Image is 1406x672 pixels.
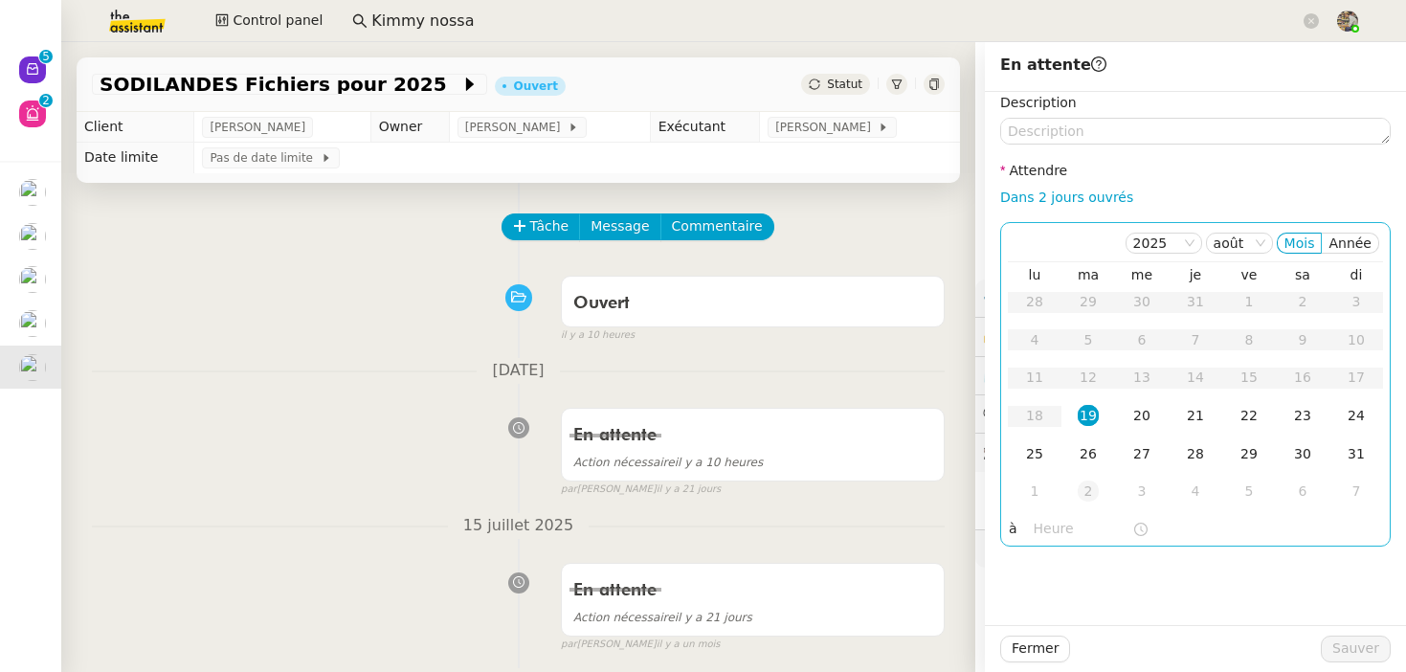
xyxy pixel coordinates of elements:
[1292,443,1313,464] div: 30
[77,112,194,143] td: Client
[530,215,569,237] span: Tâche
[19,310,46,337] img: users%2FHIWaaSoTa5U8ssS5t403NQMyZZE3%2Favatar%2Fa4be050e-05fa-4f28-bbe7-e7e8e4788720
[42,94,50,111] p: 2
[1024,443,1045,464] div: 25
[1169,266,1222,283] th: jeu.
[100,75,460,94] span: SODILANDES Fichiers pour 2025
[1239,443,1260,464] div: 29
[233,10,323,32] span: Control panel
[1009,518,1017,540] span: à
[1239,481,1260,502] div: 5
[1008,473,1061,511] td: 01/09/2025
[502,213,581,240] button: Tâche
[1169,397,1222,436] td: 21/08/2025
[1185,443,1206,464] div: 28
[19,223,46,250] img: users%2FHIWaaSoTa5U8ssS5t403NQMyZZE3%2Favatar%2Fa4be050e-05fa-4f28-bbe7-e7e8e4788720
[1329,397,1383,436] td: 24/08/2025
[983,325,1107,347] span: 🔐
[1133,234,1194,253] nz-select-item: 2025
[1061,436,1115,474] td: 26/08/2025
[975,280,1406,317] div: ⚙️Procédures
[561,637,577,653] span: par
[39,50,53,63] nz-badge-sup: 5
[39,94,53,107] nz-badge-sup: 2
[1115,436,1169,474] td: 27/08/2025
[1222,397,1276,436] td: 22/08/2025
[1061,266,1115,283] th: mar.
[204,8,334,34] button: Control panel
[1078,443,1099,464] div: 26
[1078,481,1099,502] div: 2
[514,80,558,92] div: Ouvert
[573,456,763,469] span: il y a 10 heures
[1321,636,1391,662] button: Sauver
[1131,481,1152,502] div: 3
[370,112,449,143] td: Owner
[983,368,1249,383] span: ⏲️
[1169,436,1222,474] td: 28/08/2025
[1000,56,1106,74] span: En attente
[465,118,568,137] span: [PERSON_NAME]
[1276,397,1329,436] td: 23/08/2025
[448,513,589,539] span: 15 juillet 2025
[1000,163,1067,178] label: Attendre
[561,482,721,498] small: [PERSON_NAME]
[983,444,1222,459] span: 🕵️
[573,582,657,599] span: En attente
[1222,266,1276,283] th: ven.
[650,112,759,143] td: Exécutant
[1346,405,1367,426] div: 24
[1276,473,1329,511] td: 06/09/2025
[1328,235,1372,251] span: Année
[1024,481,1045,502] div: 1
[1329,266,1383,283] th: dim.
[775,118,878,137] span: [PERSON_NAME]
[561,327,635,344] span: il y a 10 heures
[1292,405,1313,426] div: 23
[983,541,1042,556] span: 🧴
[827,78,862,91] span: Statut
[1346,443,1367,464] div: 31
[975,395,1406,433] div: 💬Commentaires
[1061,473,1115,511] td: 02/09/2025
[19,179,46,206] img: users%2FHIWaaSoTa5U8ssS5t403NQMyZZE3%2Favatar%2Fa4be050e-05fa-4f28-bbe7-e7e8e4788720
[1169,473,1222,511] td: 04/09/2025
[573,427,657,444] span: En attente
[591,215,649,237] span: Message
[210,148,320,168] span: Pas de date limite
[1078,405,1099,426] div: 19
[561,482,577,498] span: par
[672,215,763,237] span: Commentaire
[1276,436,1329,474] td: 30/08/2025
[19,354,46,381] img: users%2FAXgjBsdPtrYuxuZvIJjRexEdqnq2%2Favatar%2F1599931753966.jpeg
[1222,473,1276,511] td: 05/09/2025
[1000,636,1070,662] button: Fermer
[1008,266,1061,283] th: lun.
[1000,95,1077,110] label: Description
[983,287,1082,309] span: ⚙️
[1292,481,1313,502] div: 6
[983,406,1105,421] span: 💬
[660,213,774,240] button: Commentaire
[1115,266,1169,283] th: mer.
[573,295,630,312] span: Ouvert
[19,266,46,293] img: users%2FHIWaaSoTa5U8ssS5t403NQMyZZE3%2Favatar%2Fa4be050e-05fa-4f28-bbe7-e7e8e4788720
[1329,473,1383,511] td: 07/09/2025
[477,358,559,384] span: [DATE]
[1185,481,1206,502] div: 4
[975,530,1406,568] div: 🧴Autres
[1131,405,1152,426] div: 20
[1284,235,1315,251] span: Mois
[1131,443,1152,464] div: 27
[1214,234,1265,253] nz-select-item: août
[1008,436,1061,474] td: 25/08/2025
[1061,397,1115,436] td: 19/08/2025
[1034,518,1132,540] input: Heure
[573,611,752,624] span: il y a 21 jours
[371,9,1300,34] input: Rechercher
[1329,436,1383,474] td: 31/08/2025
[975,357,1406,394] div: ⏲️Tâches 2734:47 3185actions
[573,611,675,624] span: Action nécessaire
[975,318,1406,355] div: 🔐Données client
[573,456,675,469] span: Action nécessaire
